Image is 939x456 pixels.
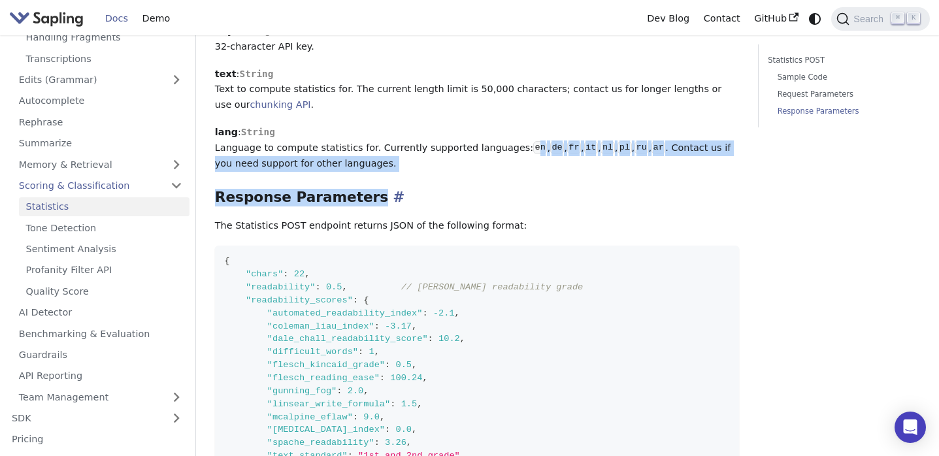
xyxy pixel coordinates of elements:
[363,295,369,305] span: {
[267,347,358,357] span: "difficult_words"
[412,425,417,434] span: ,
[12,155,189,174] a: Memory & Retrieval
[250,99,310,110] a: chunking API
[412,360,417,370] span: ,
[433,308,455,318] span: -2.1
[246,269,283,279] span: "chars"
[19,197,189,216] a: Statistics
[634,141,648,154] code: ru
[422,308,427,318] span: :
[12,176,189,195] a: Scoring & Classification
[5,409,163,428] a: SDK
[267,334,428,344] span: "dale_chall_readability_score"
[385,438,406,448] span: 3.26
[395,425,412,434] span: 0.0
[19,218,189,237] a: Tone Detection
[412,321,417,331] span: ,
[19,240,189,259] a: Sentiment Analysis
[601,141,614,154] code: nl
[267,360,385,370] span: "flesch_kincaid_grade"
[12,303,189,322] a: AI Detector
[455,308,460,318] span: ,
[19,28,189,47] a: Handling Fragments
[283,269,288,279] span: :
[215,127,238,137] strong: lang
[778,71,911,84] a: Sample Code
[849,14,891,24] span: Search
[215,24,739,55] p: : 32-character API key.
[135,8,177,29] a: Demo
[267,321,374,331] span: "coleman_liau_index"
[374,438,380,448] span: :
[9,9,84,28] img: Sapling.ai
[363,412,380,422] span: 9.0
[348,386,364,396] span: 2.0
[19,49,189,68] a: Transcriptions
[267,386,337,396] span: "gunning_fog"
[337,386,342,396] span: :
[778,88,911,101] a: Request Parameters
[380,412,385,422] span: ,
[567,141,581,154] code: fr
[374,347,380,357] span: ,
[380,373,385,383] span: :
[267,308,423,318] span: "automated_readability_index"
[98,8,135,29] a: Docs
[215,125,739,171] p: : Language to compute statistics for. Currently supported languages: , , , , , , , . Contact us i...
[533,141,547,154] code: en
[401,282,584,292] span: // [PERSON_NAME] readability grade
[215,218,739,234] p: The Statistics POST endpoint returns JSON of the following format:
[342,282,348,292] span: ,
[417,399,422,409] span: ,
[246,295,353,305] span: "readability_scores"
[12,112,189,131] a: Rephrase
[768,54,915,67] a: Statistics POST
[406,438,412,448] span: ,
[401,399,418,409] span: 1.5
[395,360,412,370] span: 0.5
[12,346,189,365] a: Guardrails
[907,12,920,24] kbd: K
[618,141,631,154] code: pl
[267,399,391,409] span: "linsear_write_formula"
[385,360,390,370] span: :
[215,189,739,206] h3: Response Parameters
[294,269,305,279] span: 22
[428,334,433,344] span: :
[12,324,189,343] a: Benchmarking & Evaluation
[12,366,189,385] a: API Reporting
[215,69,237,79] strong: text
[215,67,739,113] p: : Text to compute statistics for. The current length limit is 50,000 characters; contact us for l...
[388,189,404,205] a: Direct link to Response Parameters
[747,8,805,29] a: GitHub
[353,295,358,305] span: :
[224,256,229,266] span: {
[363,386,369,396] span: ,
[891,12,904,24] kbd: ⌘
[239,69,273,79] span: String
[19,261,189,280] a: Profanity Filter API
[326,282,342,292] span: 0.5
[385,425,390,434] span: :
[550,141,564,154] code: de
[806,9,825,28] button: Switch between dark and light mode (currently system mode)
[163,409,189,428] button: Expand sidebar category 'SDK'
[19,282,189,301] a: Quality Score
[438,334,460,344] span: 10.2
[246,282,316,292] span: "readability"
[651,141,665,154] code: ar
[267,425,385,434] span: "[MEDICAL_DATA]_index"
[584,141,598,154] code: it
[9,9,88,28] a: Sapling.ai
[374,321,380,331] span: :
[267,412,353,422] span: "mcalpine_eflaw"
[778,105,911,118] a: Response Parameters
[460,334,465,344] span: ,
[640,8,696,29] a: Dev Blog
[12,387,189,406] a: Team Management
[5,430,189,449] a: Pricing
[305,269,310,279] span: ,
[358,347,363,357] span: :
[267,373,380,383] span: "flesch_reading_ease"
[697,8,748,29] a: Contact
